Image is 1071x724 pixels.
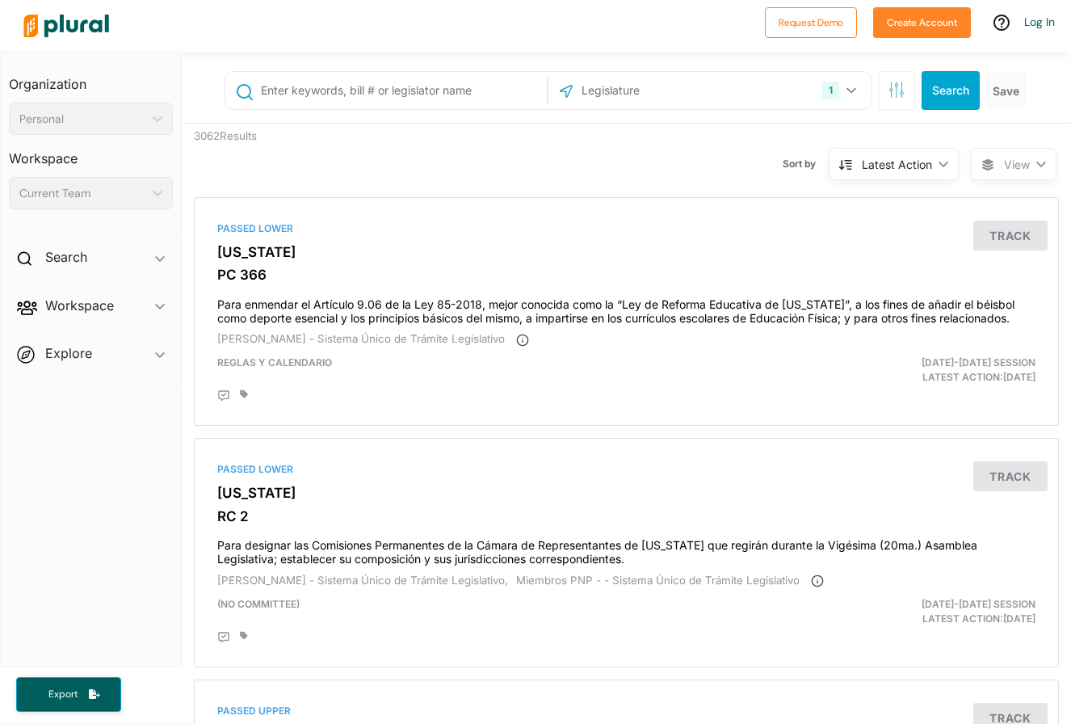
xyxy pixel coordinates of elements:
[516,574,800,587] span: Miembros PNP - - Sistema Único de Trámite Legislativo
[766,597,1048,626] div: Latest Action: [DATE]
[765,13,857,30] a: Request Demo
[217,631,230,644] div: Add Position Statement
[922,356,1035,368] span: [DATE]-[DATE] Session
[37,688,89,701] span: Export
[973,221,1048,250] button: Track
[217,531,1035,566] h4: Para designar las Comisiones Permanentes de la Cámara de Representantes de [US_STATE] que regirán...
[986,71,1026,110] button: Save
[217,356,332,368] span: Reglas y Calendario
[217,574,508,587] span: [PERSON_NAME] - Sistema Único de Trámite Legislativo,
[922,598,1035,610] span: [DATE]-[DATE] Session
[973,461,1048,491] button: Track
[217,462,1035,477] div: Passed Lower
[580,75,753,106] input: Legislature
[217,704,1035,718] div: Passed Upper
[816,75,867,106] button: 1
[873,7,971,38] button: Create Account
[240,389,248,399] div: Add tags
[19,111,146,128] div: Personal
[45,248,87,266] h2: Search
[888,82,905,95] span: Search Filters
[16,677,121,712] button: Export
[205,597,767,626] div: (no committee)
[217,290,1035,326] h4: Para enmendar el Artículo 9.06 de la Ley 85-2018, mejor conocida como la “Ley de Reforma Educativ...
[259,75,544,106] input: Enter keywords, bill # or legislator name
[217,244,1035,260] h3: [US_STATE]
[783,157,829,171] span: Sort by
[922,71,980,110] button: Search
[765,7,857,38] button: Request Demo
[217,389,230,402] div: Add Position Statement
[217,485,1035,501] h3: [US_STATE]
[9,135,173,170] h3: Workspace
[217,332,505,345] span: [PERSON_NAME] - Sistema Único de Trámite Legislativo
[862,156,932,173] div: Latest Action
[873,13,971,30] a: Create Account
[9,61,173,96] h3: Organization
[217,508,1035,524] h3: RC 2
[822,82,839,99] div: 1
[766,356,1048,385] div: Latest Action: [DATE]
[240,631,248,641] div: Add tags
[217,221,1035,236] div: Passed Lower
[1004,156,1030,173] span: View
[19,185,146,202] div: Current Team
[217,267,1035,283] h3: PC 366
[1024,15,1055,29] a: Log In
[182,124,404,185] div: 3062 Results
